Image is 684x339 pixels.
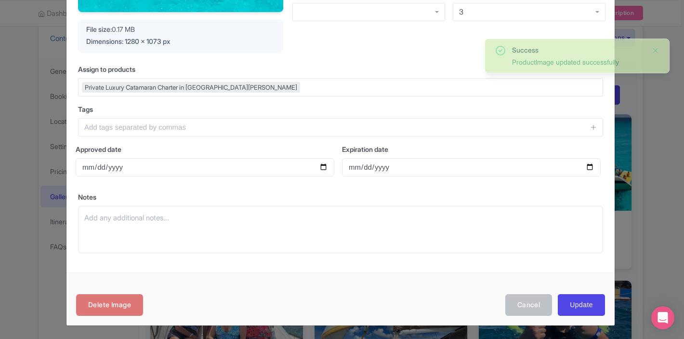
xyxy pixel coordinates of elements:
a: Delete Image [76,294,143,316]
div: 0.17 MB [86,24,275,34]
input: Update [558,294,605,316]
button: Cancel [505,294,552,316]
div: Private Luxury Catamaran Charter in [GEOGRAPHIC_DATA][PERSON_NAME] [82,82,300,93]
span: Approved date [76,145,121,153]
div: ProductImage updated successfully [512,57,644,67]
div: Success [512,45,644,55]
button: Close [652,45,659,56]
span: Dimensions: 1280 x 1073 px [86,37,170,45]
span: Expiration date [342,145,388,153]
span: Tags [78,105,93,113]
div: 3 [459,8,463,16]
div: Open Intercom Messenger [651,306,674,329]
span: Assign to products [78,65,135,73]
span: File size: [86,25,112,33]
span: Notes [78,193,96,201]
input: Add tags separated by commas [78,118,603,136]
